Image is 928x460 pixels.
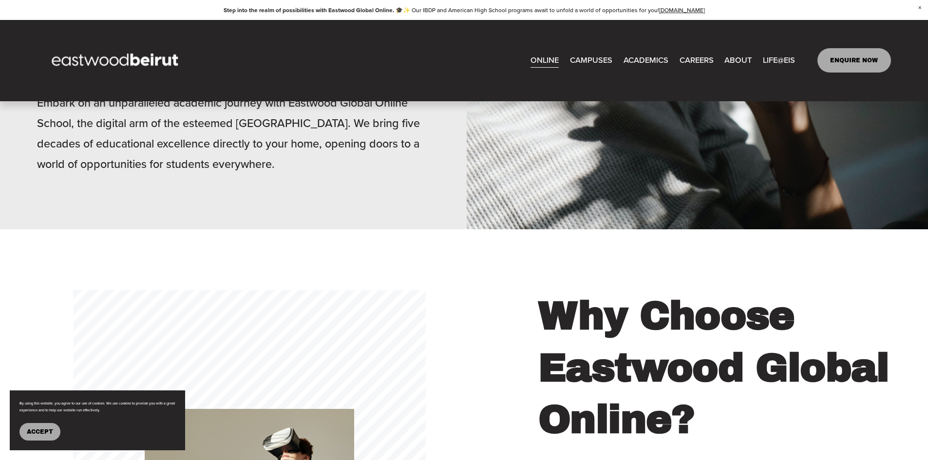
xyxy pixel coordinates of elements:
[659,6,705,14] a: [DOMAIN_NAME]
[624,53,668,69] a: folder dropdown
[680,53,714,69] a: CAREERS
[37,92,425,175] p: Embark on an unparalleled academic journey with Eastwood Global Online School, the digital arm of...
[10,390,185,450] section: Cookie banner
[724,53,752,68] span: ABOUT
[763,53,795,69] a: folder dropdown
[763,53,795,68] span: LIFE@EIS
[724,53,752,69] a: folder dropdown
[570,53,612,68] span: CAMPUSES
[538,294,901,441] strong: Why Choose Eastwood Global Online?
[817,48,891,73] a: ENQUIRE NOW
[570,53,612,69] a: folder dropdown
[19,400,175,413] p: By using this website, you agree to our use of cookies. We use cookies to provide you with a grea...
[19,423,60,441] button: Accept
[624,53,668,68] span: ACADEMICS
[27,428,53,435] span: Accept
[37,36,196,85] img: EastwoodIS Global Site
[530,53,559,69] a: ONLINE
